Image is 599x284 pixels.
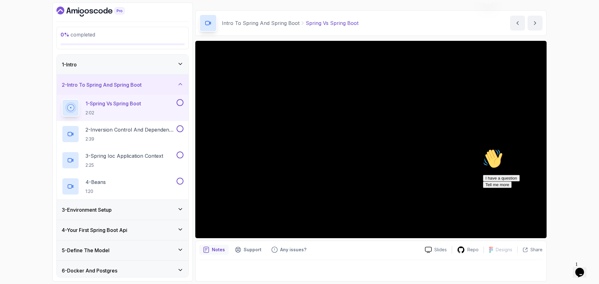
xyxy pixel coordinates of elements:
button: 2-Inversion Control And Dependency Injection2:39 [62,125,183,143]
button: 2-Intro To Spring And Spring Boot [57,75,188,95]
p: Spring Vs Spring Boot [306,19,358,27]
a: Repo [452,246,484,254]
button: 1-Intro [57,55,188,75]
h3: 6 - Docker And Postgres [62,267,117,274]
iframe: chat widget [480,146,593,256]
iframe: 1 - Spring vs Spring Boot [195,41,547,238]
button: 5-Define The Model [57,240,188,260]
h3: 4 - Your First Spring Boot Api [62,226,127,234]
p: 4 - Beans [85,178,106,186]
h3: 1 - Intro [62,61,77,68]
p: Notes [212,247,225,253]
p: 3 - Spring Ioc Application Context [85,152,163,160]
button: Feedback button [268,245,310,255]
button: notes button [199,245,229,255]
p: 1 - Spring Vs Spring Boot [85,100,141,107]
button: 1-Spring Vs Spring Boot2:02 [62,99,183,117]
h3: 3 - Environment Setup [62,206,112,214]
p: 2:39 [85,136,175,142]
p: 2 - Inversion Control And Dependency Injection [85,126,175,133]
button: 6-Docker And Postgres [57,261,188,281]
iframe: chat widget [573,259,593,278]
h3: 5 - Define The Model [62,247,110,254]
div: 👋Hi! How can we help?I have a questionTell me more [2,2,115,42]
p: Intro To Spring And Spring Boot [222,19,299,27]
button: Support button [231,245,265,255]
span: 0 % [61,31,69,38]
button: I have a question [2,29,39,35]
p: Slides [434,247,447,253]
button: 3-Spring Ioc Application Context2:25 [62,152,183,169]
p: Any issues? [280,247,306,253]
p: Repo [467,247,479,253]
button: 4-Your First Spring Boot Api [57,220,188,240]
button: Tell me more [2,35,31,42]
p: 2:02 [85,110,141,116]
button: next content [528,16,543,31]
h3: 2 - Intro To Spring And Spring Boot [62,81,142,89]
button: 4-Beans1:20 [62,178,183,195]
p: 1:20 [85,188,106,195]
button: previous content [510,16,525,31]
button: 3-Environment Setup [57,200,188,220]
p: Support [244,247,261,253]
p: 2:25 [85,162,163,168]
img: :wave: [2,2,22,22]
a: Slides [420,247,452,253]
a: Dashboard [56,7,139,17]
span: completed [61,31,95,38]
span: Hi! How can we help? [2,19,62,23]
